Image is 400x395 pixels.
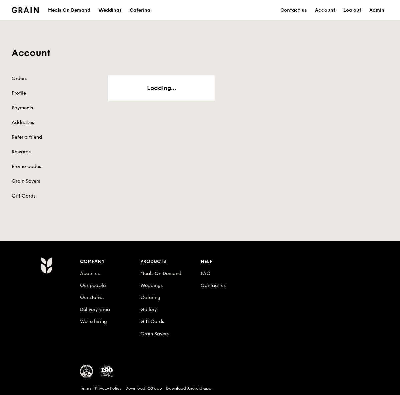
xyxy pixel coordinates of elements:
[311,0,339,20] a: Account
[140,319,164,324] a: Gift Cards
[80,307,110,312] a: Delivery area
[201,271,210,276] a: FAQ
[201,257,261,266] div: Help
[140,257,200,266] div: Products
[100,365,114,378] img: ISO Certified
[80,271,100,276] a: About us
[12,90,100,97] a: Profile
[80,257,140,266] div: Company
[98,0,122,20] div: Weddings
[80,295,104,300] a: Our stories
[12,119,100,126] a: Addresses
[80,386,91,391] a: Terms
[130,0,150,20] div: Catering
[80,319,107,324] a: We’re hiring
[140,271,181,276] a: Meals On Demand
[94,0,126,20] a: Weddings
[12,178,100,185] a: Grain Savers
[111,83,212,93] div: Loading...
[80,365,93,378] img: MUIS Halal Certified
[12,7,39,13] img: Grain
[12,134,100,141] a: Refer a friend
[12,47,388,59] h1: Account
[365,0,388,20] a: Admin
[276,0,311,20] a: Contact us
[125,386,162,391] a: Download iOS app
[201,283,226,288] a: Contact us
[12,193,100,200] a: Gift Cards
[48,0,90,20] div: Meals On Demand
[80,283,106,288] a: Our people
[12,75,100,82] a: Orders
[140,307,157,312] a: Gallery
[95,386,121,391] a: Privacy Policy
[12,149,100,155] a: Rewards
[126,0,154,20] a: Catering
[12,105,100,111] a: Payments
[140,283,163,288] a: Weddings
[339,0,365,20] a: Log out
[41,257,52,274] img: Grain
[12,163,100,170] a: Promo codes
[140,295,160,300] a: Catering
[166,386,211,391] a: Download Android app
[140,331,169,337] a: Grain Savers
